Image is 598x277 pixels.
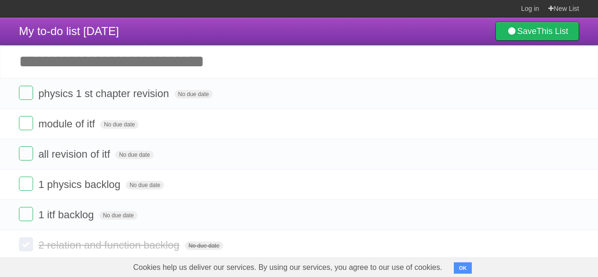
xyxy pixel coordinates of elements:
span: No due date [174,90,213,98]
span: No due date [100,120,139,129]
span: No due date [115,151,154,159]
span: Cookies help us deliver our services. By using our services, you agree to our use of cookies. [124,258,452,277]
label: Done [19,237,33,251]
label: Done [19,86,33,100]
b: This List [537,27,568,36]
span: 1 physics backlog [38,179,123,190]
a: SaveThis List [495,22,579,41]
span: 1 itf backlog [38,209,96,221]
span: 2 relation and function backlog [38,239,182,251]
span: My to-do list [DATE] [19,25,119,37]
span: all revision of itf [38,148,113,160]
label: Done [19,207,33,221]
span: No due date [185,241,223,250]
button: OK [454,262,472,274]
span: module of itf [38,118,97,130]
label: Done [19,177,33,191]
label: Done [19,116,33,130]
span: physics 1 st chapter revision [38,88,171,99]
label: Done [19,146,33,161]
span: No due date [99,211,138,220]
span: No due date [126,181,164,189]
